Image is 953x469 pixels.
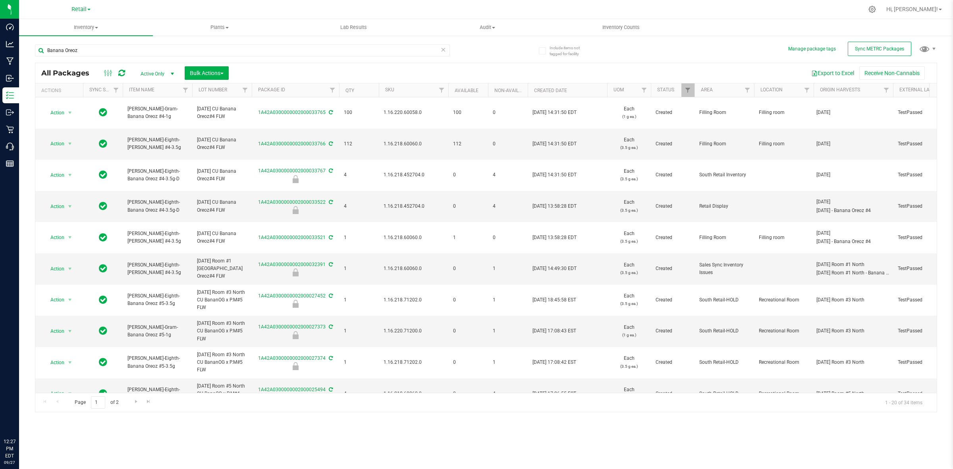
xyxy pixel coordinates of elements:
[699,327,749,335] span: South Retail-HOLD
[759,327,809,335] span: Recreational Room
[19,24,153,31] span: Inventory
[143,396,154,407] a: Go to the last page
[612,269,646,276] p: (3.5 g ea.)
[344,140,374,148] span: 112
[759,296,809,304] span: Recreational Room
[99,357,107,368] span: In Sync
[681,83,694,97] a: Filter
[612,363,646,370] p: (3.5 g ea.)
[251,362,340,370] div: Hold for Investigation
[859,66,925,80] button: Receive Non-Cannabis
[384,234,444,241] span: 1.16.218.60060.0
[816,390,891,398] div: Value 1: 11/6/24 Room #5 North
[43,294,65,305] span: Action
[612,331,646,339] p: (1 g ea.)
[421,24,554,31] span: Audit
[19,19,153,36] a: Inventory
[99,138,107,149] span: In Sync
[385,87,394,93] a: SKU
[656,390,690,398] span: Created
[344,296,374,304] span: 1
[43,201,65,212] span: Action
[816,207,891,214] div: Value 2: 8/13/25 - Banana Oreoz #4
[384,140,444,148] span: 1.16.218.60060.0
[6,40,14,48] inline-svg: Analytics
[741,83,754,97] a: Filter
[251,206,340,214] div: Newly Received
[251,268,340,276] div: Flourish Sync Question
[99,388,107,399] span: In Sync
[384,265,444,272] span: 1.16.218.60060.0
[699,390,749,398] span: South Retail-HOLD
[258,168,326,174] a: 1A42A0300000002000033767
[493,203,523,210] span: 4
[344,327,374,335] span: 1
[886,6,938,12] span: Hi, [PERSON_NAME]!
[494,88,530,93] a: Non-Available
[453,359,483,366] span: 0
[612,300,646,307] p: (3.5 g ea.)
[197,382,247,405] span: [DATE] Room #5 North CU BanaOG x P.M#4 FLW
[656,109,690,116] span: Created
[656,140,690,148] span: Created
[440,44,446,55] span: Clear
[384,203,444,210] span: 1.16.218.452704.0
[190,70,224,76] span: Bulk Actions
[251,175,340,183] div: Newly Received
[127,105,187,120] span: [PERSON_NAME]-Gram-Banana Oreoz #4-1g
[328,235,333,240] span: Sync from Compliance System
[493,359,523,366] span: 1
[759,234,809,241] span: Filling room
[127,292,187,307] span: [PERSON_NAME]-Eighth-Banana Oreoz #5-3.5g
[99,201,107,212] span: In Sync
[612,355,646,370] span: Each
[330,24,378,31] span: Lab Results
[43,326,65,337] span: Action
[612,292,646,307] span: Each
[251,300,340,308] div: Newly Received
[435,83,448,97] a: Filter
[65,357,75,368] span: select
[493,265,523,272] span: 1
[656,296,690,304] span: Created
[699,234,749,241] span: Filling Room
[612,324,646,339] span: Each
[612,168,646,183] span: Each
[613,87,624,93] a: UOM
[699,140,749,148] span: Filling Room
[759,140,809,148] span: Filling room
[532,327,576,335] span: [DATE] 17:08:43 EST
[554,19,688,36] a: Inventory Counts
[493,171,523,179] span: 4
[806,66,859,80] button: Export to Excel
[493,140,523,148] span: 0
[801,83,814,97] a: Filter
[453,171,483,179] span: 0
[43,263,65,274] span: Action
[197,289,247,312] span: [DATE] Room #3 North CU BananOG x P.M#5 FLW
[328,199,333,205] span: Sync from Compliance System
[328,168,333,174] span: Sync from Compliance System
[6,74,14,82] inline-svg: Inbound
[258,199,326,205] a: 1A42A0300000002000033522
[239,83,252,97] a: Filter
[453,109,483,116] span: 100
[127,386,187,401] span: [PERSON_NAME]-Eighth-[PERSON_NAME] #4-3.5g
[384,359,444,366] span: 1.16.218.71202.0
[699,261,749,276] span: Sales Sync Inventory Issues
[197,168,247,183] span: [DATE] CU Banana Oreoz#4 FLW
[65,326,75,337] span: select
[65,294,75,305] span: select
[153,24,286,31] span: Plants
[8,405,32,429] iframe: Resource center
[612,207,646,214] p: (3.5 g ea.)
[258,324,326,330] a: 1A42A0300000002000027373
[197,257,247,280] span: [DATE] Room #1 [GEOGRAPHIC_DATA] Oreoz#4 FLW
[493,296,523,304] span: 1
[127,168,187,183] span: [PERSON_NAME]-Eighth-Banana Oreoz #4-3.5g-D
[344,390,374,398] span: 4
[657,87,674,93] a: Status
[816,269,891,277] div: Value 2: 6/30/25 Room #1 North - Banana Oreoz #4
[656,327,690,335] span: Created
[345,88,354,93] a: Qty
